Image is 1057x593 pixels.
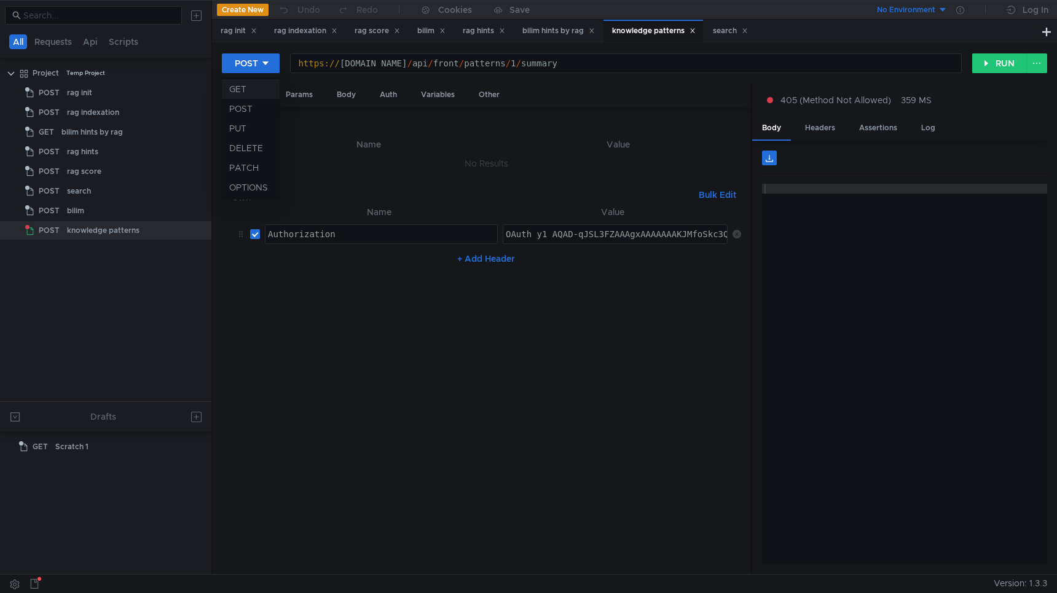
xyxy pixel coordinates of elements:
[222,138,280,158] li: DELETE
[222,99,280,119] li: POST
[222,79,280,99] li: GET
[222,158,280,178] li: PATCH
[222,178,280,197] li: OPTIONS
[222,119,280,138] li: PUT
